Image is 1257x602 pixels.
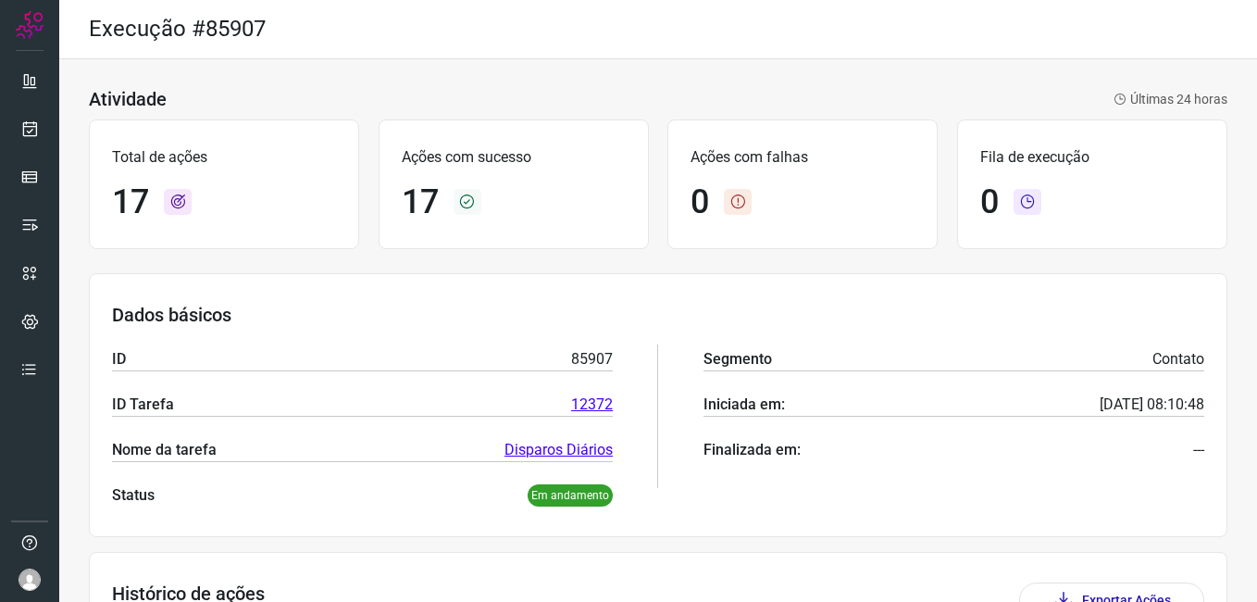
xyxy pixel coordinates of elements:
p: ID Tarefa [112,394,174,416]
h2: Execução #85907 [89,16,266,43]
h3: Dados básicos [112,304,1204,326]
p: Segmento [703,348,772,370]
a: 12372 [571,394,613,416]
img: Logo [16,11,44,39]
p: [DATE] 08:10:48 [1100,394,1204,416]
p: Ações com sucesso [402,146,626,169]
h3: Atividade [89,88,167,110]
p: Total de ações [112,146,336,169]
h1: 17 [402,182,439,222]
h1: 0 [980,182,999,222]
p: Contato [1152,348,1204,370]
p: Em andamento [528,484,613,507]
p: Últimas 24 horas [1114,90,1227,109]
a: Disparos Diários [504,439,613,461]
p: Fila de execução [980,146,1204,169]
p: Ações com falhas [691,146,915,169]
p: Status [112,484,155,507]
h1: 17 [112,182,149,222]
p: ID [112,348,126,370]
p: Iniciada em: [703,394,785,416]
img: avatar-user-boy.jpg [19,569,41,591]
p: --- [1193,439,1204,461]
h1: 0 [691,182,709,222]
p: Finalizada em: [703,439,801,461]
p: 85907 [571,348,613,370]
p: Nome da tarefa [112,439,217,461]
